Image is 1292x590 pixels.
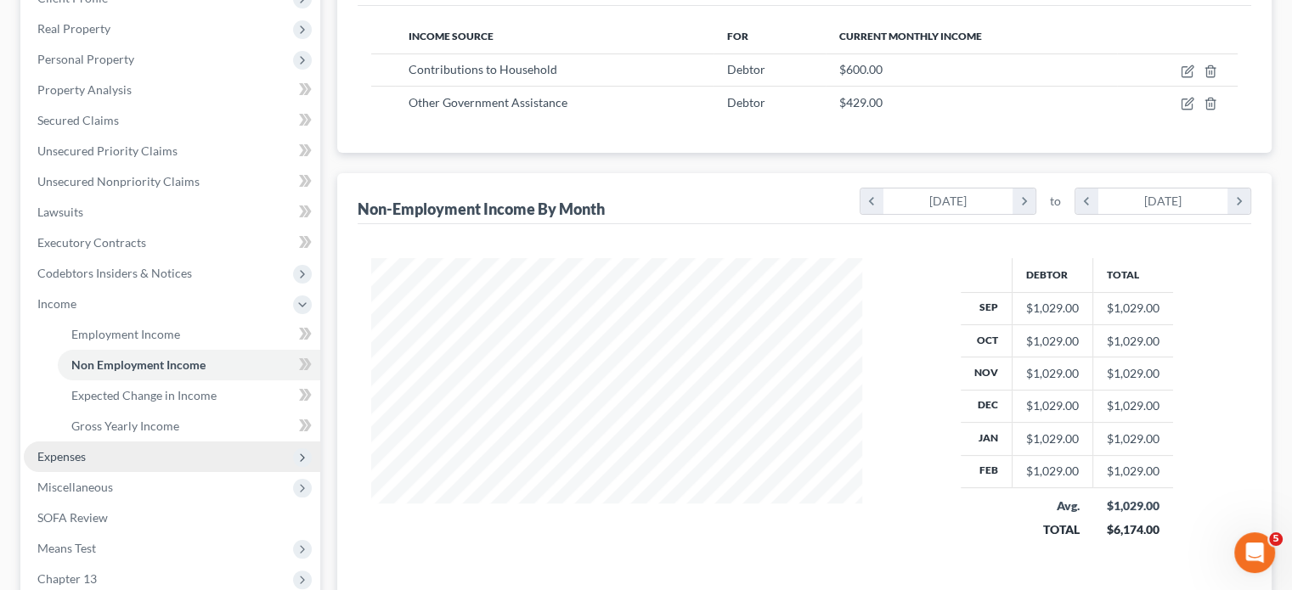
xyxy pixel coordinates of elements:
[1093,258,1174,292] th: Total
[1093,423,1174,455] td: $1,029.00
[961,423,1013,455] th: Jan
[24,136,320,166] a: Unsecured Priority Claims
[71,357,206,372] span: Non Employment Income
[1234,532,1275,573] iframe: Intercom live chat
[1026,521,1080,538] div: TOTAL
[839,95,883,110] span: $429.00
[1093,455,1174,487] td: $1,029.00
[37,113,119,127] span: Secured Claims
[1026,430,1079,447] div: $1,029.00
[58,350,320,380] a: Non Employment Income
[409,62,557,76] span: Contributions to Household
[24,197,320,228] a: Lawsuits
[37,21,110,36] span: Real Property
[839,62,883,76] span: $600.00
[1107,521,1160,538] div: $6,174.00
[24,75,320,105] a: Property Analysis
[37,510,108,525] span: SOFA Review
[358,199,605,219] div: Non-Employment Income By Month
[37,571,97,586] span: Chapter 13
[883,188,1013,214] div: [DATE]
[71,419,179,433] span: Gross Yearly Income
[37,143,178,158] span: Unsecured Priority Claims
[58,380,320,411] a: Expected Change in Income
[71,327,180,341] span: Employment Income
[961,455,1013,487] th: Feb
[1050,193,1061,210] span: to
[37,266,192,280] span: Codebtors Insiders & Notices
[37,205,83,219] span: Lawsuits
[37,52,134,66] span: Personal Property
[37,480,113,494] span: Miscellaneous
[961,357,1013,390] th: Nov
[1026,463,1079,480] div: $1,029.00
[727,62,765,76] span: Debtor
[37,449,86,464] span: Expenses
[409,30,494,42] span: Income Source
[961,324,1013,357] th: Oct
[24,166,320,197] a: Unsecured Nonpriority Claims
[1107,497,1160,514] div: $1,029.00
[1093,324,1174,357] td: $1,029.00
[1227,188,1250,214] i: chevron_right
[1013,258,1093,292] th: Debtor
[1026,397,1079,414] div: $1,029.00
[37,296,76,311] span: Income
[1026,333,1079,350] div: $1,029.00
[24,228,320,258] a: Executory Contracts
[1093,390,1174,422] td: $1,029.00
[58,411,320,441] a: Gross Yearly Income
[1093,357,1174,390] td: $1,029.00
[37,235,146,250] span: Executory Contracts
[24,503,320,533] a: SOFA Review
[24,105,320,136] a: Secured Claims
[1026,365,1079,382] div: $1,029.00
[961,390,1013,422] th: Dec
[961,292,1013,324] th: Sep
[37,174,200,188] span: Unsecured Nonpriority Claims
[1093,292,1174,324] td: $1,029.00
[1013,188,1035,214] i: chevron_right
[727,95,765,110] span: Debtor
[71,388,217,402] span: Expected Change in Income
[727,30,748,42] span: For
[37,541,96,555] span: Means Test
[1075,188,1098,214] i: chevron_left
[860,188,883,214] i: chevron_left
[1098,188,1228,214] div: [DATE]
[1269,532,1283,546] span: 5
[58,319,320,350] a: Employment Income
[1026,497,1080,514] div: Avg.
[839,30,982,42] span: Current Monthly Income
[1026,300,1079,317] div: $1,029.00
[37,82,132,97] span: Property Analysis
[409,95,567,110] span: Other Government Assistance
